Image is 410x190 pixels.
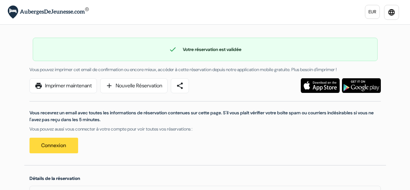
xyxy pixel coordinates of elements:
a: addNouvelle Réservation [100,78,168,93]
span: add [105,82,113,90]
a: share [171,78,189,93]
span: print [35,82,42,90]
img: Téléchargez l'application gratuite [342,78,381,93]
p: Vous pouvez aussi vous connecter à votre compte pour voir toutes vos réservations : [29,126,381,133]
img: AubergesDeJeunesse.com [8,6,89,19]
p: Vous recevrez un email avec toutes les informations de réservation contenues sur cette page. S'il... [29,109,381,123]
img: Téléchargez l'application gratuite [301,78,340,93]
a: printImprimer maintenant [29,78,97,93]
a: Connexion [29,138,78,153]
a: EUR [365,5,380,19]
a: language [384,5,399,20]
span: Détails de la réservation [29,175,80,181]
span: Vous pouvez imprimer cet email de confirmation ou encore mieux, accéder à cette réservation depui... [29,67,337,72]
i: language [388,8,395,16]
span: check [169,45,177,53]
div: Votre réservation est validée [33,45,377,53]
span: share [176,82,184,90]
